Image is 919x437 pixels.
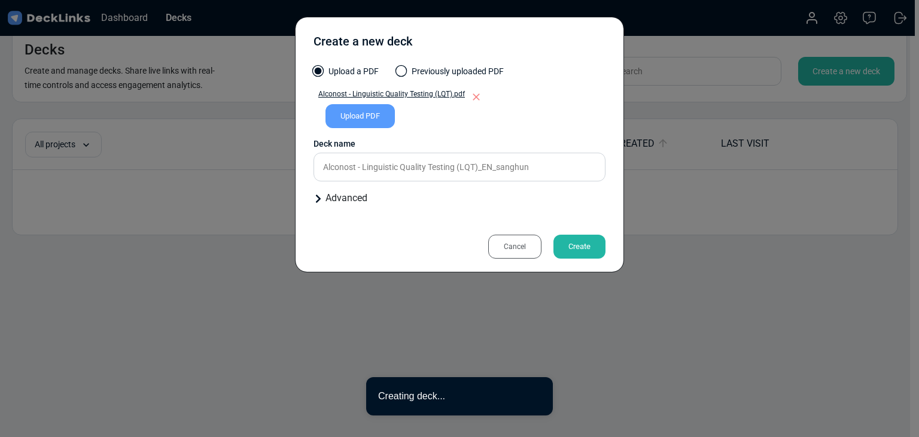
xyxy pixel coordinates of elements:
[314,138,605,150] div: Deck name
[314,65,379,84] label: Upload a PDF
[325,104,395,128] div: Upload PDF
[314,89,465,104] a: Alconost - Linguistic Quality Testing (LQT).pdf
[553,235,605,259] div: Create
[488,235,541,259] div: Cancel
[314,32,412,56] div: Create a new deck
[378,389,534,403] div: Creating deck...
[397,65,504,84] label: Previously uploaded PDF
[314,153,605,181] input: Enter a name
[314,191,605,205] div: Advanced
[534,389,541,402] button: close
